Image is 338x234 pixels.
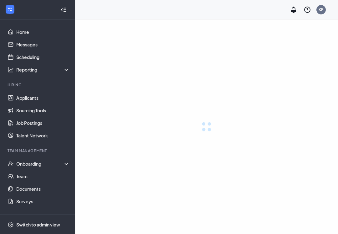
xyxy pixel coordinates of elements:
a: Scheduling [16,51,70,63]
svg: QuestionInfo [304,6,311,13]
div: Onboarding [16,161,70,167]
a: Applicants [16,92,70,104]
div: Team Management [8,148,69,153]
div: KP [319,7,324,12]
a: Sourcing Tools [16,104,70,117]
div: Switch to admin view [16,221,60,228]
a: Job Postings [16,117,70,129]
div: Hiring [8,82,69,88]
div: Reporting [16,66,70,73]
a: Documents [16,183,70,195]
a: Surveys [16,195,70,208]
a: Home [16,26,70,38]
a: Team [16,170,70,183]
a: Talent Network [16,129,70,142]
svg: WorkstreamLogo [7,6,13,13]
svg: Settings [8,221,14,228]
a: Messages [16,38,70,51]
svg: Notifications [290,6,297,13]
svg: UserCheck [8,161,14,167]
svg: Collapse [60,7,67,13]
svg: Analysis [8,66,14,73]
